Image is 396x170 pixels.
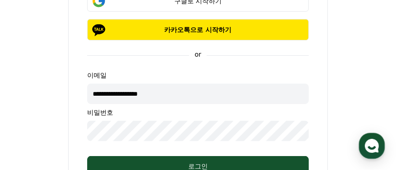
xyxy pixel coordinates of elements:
[189,50,207,59] p: or
[120,93,178,116] a: 설정
[3,93,61,116] a: 홈
[87,108,309,117] p: 비밀번호
[87,71,309,80] p: 이메일
[143,107,154,114] span: 설정
[61,93,120,116] a: 대화
[87,19,309,40] button: 카카오톡으로 시작하기
[101,25,295,34] p: 카카오톡으로 시작하기
[85,107,96,115] span: 대화
[29,107,35,114] span: 홈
